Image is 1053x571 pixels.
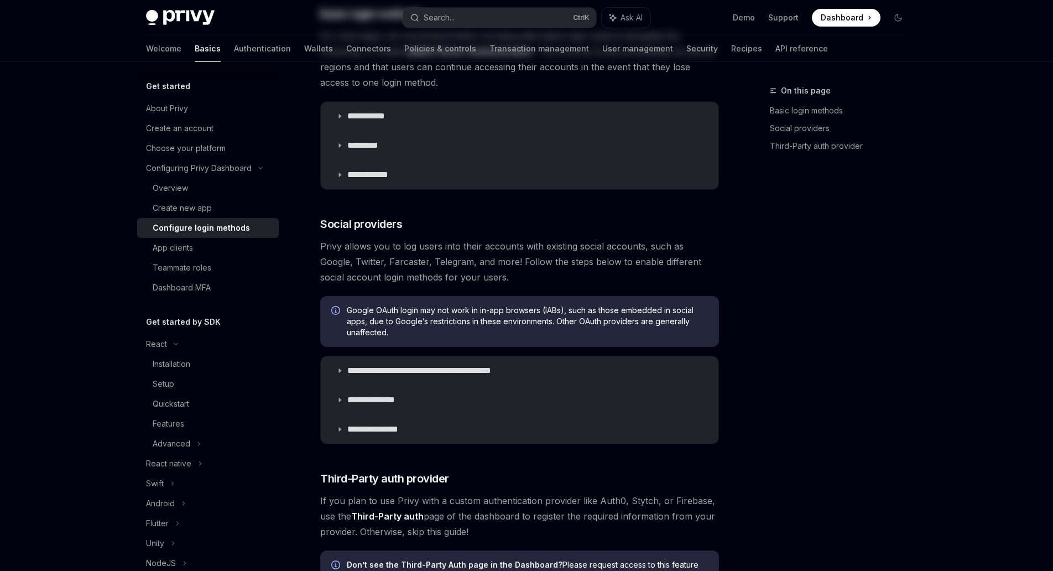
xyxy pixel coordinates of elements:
a: Create new app [137,198,279,218]
div: Swift [146,477,164,490]
a: Setup [137,374,279,394]
a: Features [137,414,279,434]
span: Privy allows you to log users into their accounts with existing social accounts, such as Google, ... [320,238,719,285]
div: Installation [153,357,190,371]
a: Wallets [304,35,333,62]
a: Installation [137,354,279,374]
span: On this page [781,84,831,97]
a: Dashboard MFA [137,278,279,298]
div: NodeJS [146,557,176,570]
div: Configure login methods [153,221,250,235]
div: Create new app [153,201,212,215]
a: API reference [775,35,828,62]
a: Policies & controls [404,35,476,62]
button: Toggle dark mode [889,9,907,27]
h5: Get started by SDK [146,315,221,329]
div: App clients [153,241,193,255]
a: About Privy [137,98,279,118]
div: Features [153,417,184,430]
a: Support [768,12,799,23]
div: Android [146,497,175,510]
span: Social providers [320,216,402,232]
div: Setup [153,377,174,391]
span: If you plan to use Privy with a custom authentication provider like Auth0, Stytch, or Firebase, u... [320,493,719,539]
a: Authentication [234,35,291,62]
img: dark logo [146,10,215,25]
button: Ask AI [602,8,650,28]
div: Configuring Privy Dashboard [146,162,252,175]
a: Quickstart [137,394,279,414]
div: Choose your platform [146,142,226,155]
a: Basic login methods [770,102,916,120]
div: Search... [424,11,455,24]
div: Create an account [146,122,213,135]
span: Google OAuth login may not work in in-app browsers (IABs), such as those embedded in social apps,... [347,305,708,338]
span: Ctrl K [573,13,590,22]
div: React [146,338,167,351]
a: Social providers [770,120,916,137]
h5: Get started [146,80,190,93]
div: Unity [146,537,164,550]
a: Dashboard [812,9,880,27]
a: Third-Party auth provider [770,137,916,155]
div: Flutter [146,517,169,530]
a: App clients [137,238,279,258]
a: Create an account [137,118,279,138]
strong: Don’t see the Third-Party Auth page in the Dashboard? [347,560,562,569]
div: About Privy [146,102,188,115]
a: Recipes [731,35,762,62]
button: Search...CtrlK [403,8,596,28]
div: Advanced [153,437,190,450]
div: Dashboard MFA [153,281,211,294]
span: Third-Party auth provider [320,471,449,486]
a: Connectors [346,35,391,62]
a: Security [686,35,718,62]
a: Transaction management [489,35,589,62]
svg: Info [331,306,342,317]
a: User management [602,35,673,62]
a: Basics [195,35,221,62]
div: React native [146,457,191,470]
strong: Third-Party auth [351,511,424,522]
span: Dashboard [821,12,863,23]
a: Welcome [146,35,181,62]
div: Quickstart [153,397,189,411]
a: Teammate roles [137,258,279,278]
span: Ask AI [621,12,643,23]
div: Overview [153,181,188,195]
a: Demo [733,12,755,23]
a: Overview [137,178,279,198]
div: Teammate roles [153,261,211,274]
a: Configure login methods [137,218,279,238]
a: Choose your platform [137,138,279,158]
